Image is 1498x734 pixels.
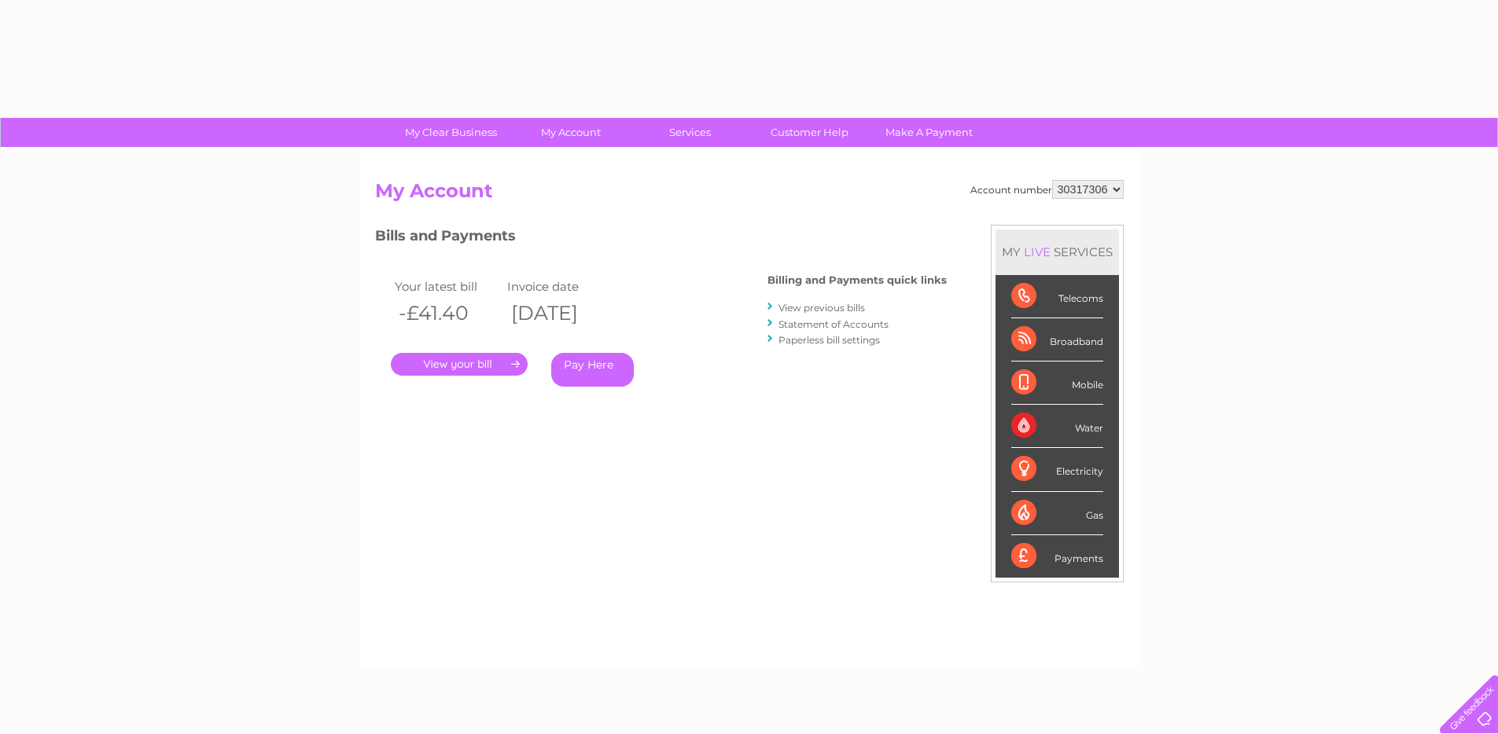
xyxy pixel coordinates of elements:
a: Services [625,118,755,147]
h3: Bills and Payments [375,225,947,252]
div: Payments [1011,535,1103,578]
div: MY SERVICES [996,229,1119,274]
a: Customer Help [745,118,874,147]
div: Mobile [1011,361,1103,405]
a: Paperless bill settings [778,334,880,346]
h2: My Account [375,180,1124,210]
a: Statement of Accounts [778,318,889,330]
td: Invoice date [503,276,616,297]
th: [DATE] [503,297,616,329]
div: Broadband [1011,318,1103,361]
a: Make A Payment [864,118,994,147]
div: Account number [970,180,1124,199]
td: Your latest bill [391,276,504,297]
a: . [391,353,528,376]
div: Water [1011,405,1103,448]
a: My Clear Business [386,118,516,147]
h4: Billing and Payments quick links [767,274,947,286]
a: My Account [506,118,635,147]
div: LIVE [1021,244,1054,259]
a: Pay Here [551,353,634,387]
div: Gas [1011,492,1103,535]
a: View previous bills [778,302,865,314]
div: Electricity [1011,448,1103,491]
th: -£41.40 [391,297,504,329]
div: Telecoms [1011,275,1103,318]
